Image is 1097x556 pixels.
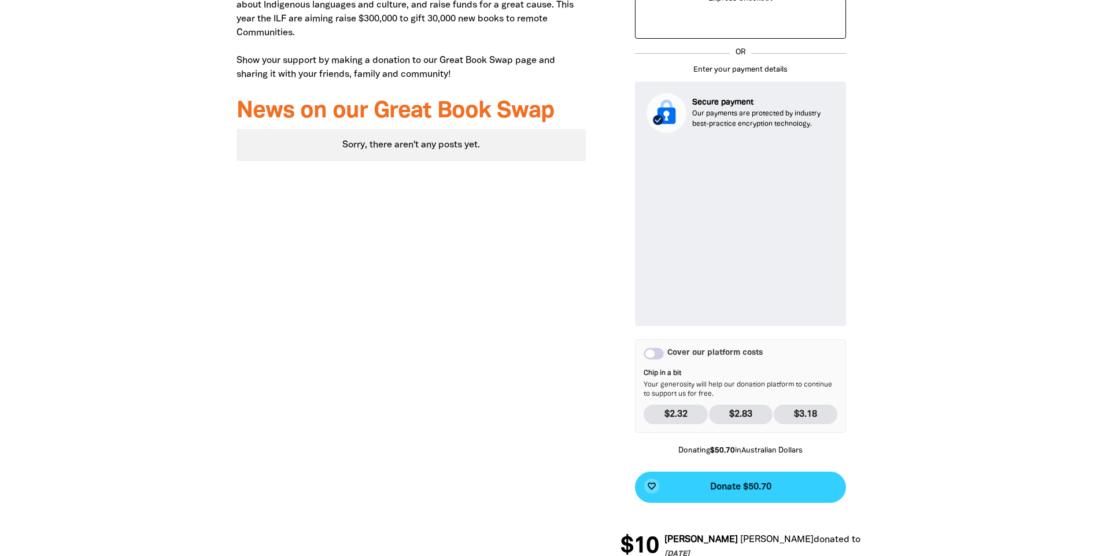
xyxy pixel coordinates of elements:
p: Donating in Australian Dollars [635,446,846,457]
span: Donate $50.70 [710,483,771,492]
button: Cover our platform costs [644,348,664,359]
iframe: PayPal-paypal [641,5,840,31]
a: The Learning Terrace’s Great Book Swap [860,536,1033,544]
button: favorite_borderDonate $50.70 [635,472,846,503]
div: Sorry, there aren't any posts yet. [237,129,586,161]
div: Paginated content [237,129,586,161]
span: donated to [813,536,860,544]
p: Your generosity will help our donation platform to continue to support us for free. [644,369,837,399]
p: $3.18 [774,405,838,424]
p: OR [730,47,751,59]
em: [PERSON_NAME] [664,536,737,544]
p: Secure payment [692,97,834,109]
iframe: Secure payment input frame [644,142,837,317]
p: Enter your payment details [635,65,846,76]
span: Chip in a bit [644,369,837,378]
p: $2.32 [644,405,708,424]
h3: News on our Great Book Swap [237,99,586,124]
i: favorite_border [647,481,656,491]
em: [PERSON_NAME] [740,536,813,544]
p: Our payments are protected by industry best-practice encryption technology. [692,109,834,129]
p: $2.83 [709,405,773,424]
b: $50.70 [710,447,735,454]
